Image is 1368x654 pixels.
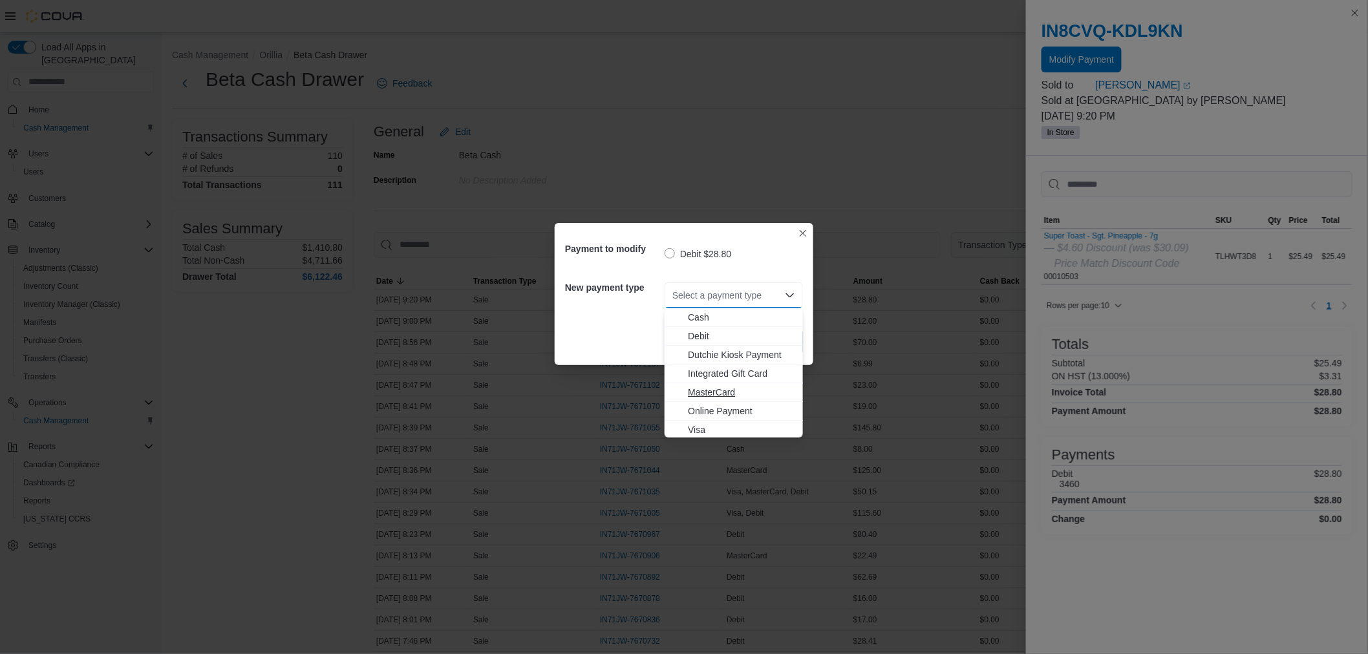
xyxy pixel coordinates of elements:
label: Debit $28.80 [665,246,731,262]
h5: New payment type [565,275,662,301]
span: MasterCard [688,386,795,399]
button: MasterCard [665,383,803,402]
button: Dutchie Kiosk Payment [665,346,803,364]
button: Close list of options [785,290,795,301]
h5: Payment to modify [565,236,662,262]
div: Choose from the following options [665,308,803,439]
button: Cash [665,308,803,327]
span: Online Payment [688,405,795,417]
span: Debit [688,330,795,343]
button: Closes this modal window [795,226,811,241]
span: Dutchie Kiosk Payment [688,348,795,361]
span: Integrated Gift Card [688,367,795,380]
input: Accessible screen reader label [672,288,674,303]
span: Cash [688,311,795,324]
button: Visa [665,421,803,439]
button: Integrated Gift Card [665,364,803,383]
span: Visa [688,423,795,436]
button: Online Payment [665,402,803,421]
button: Debit [665,327,803,346]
